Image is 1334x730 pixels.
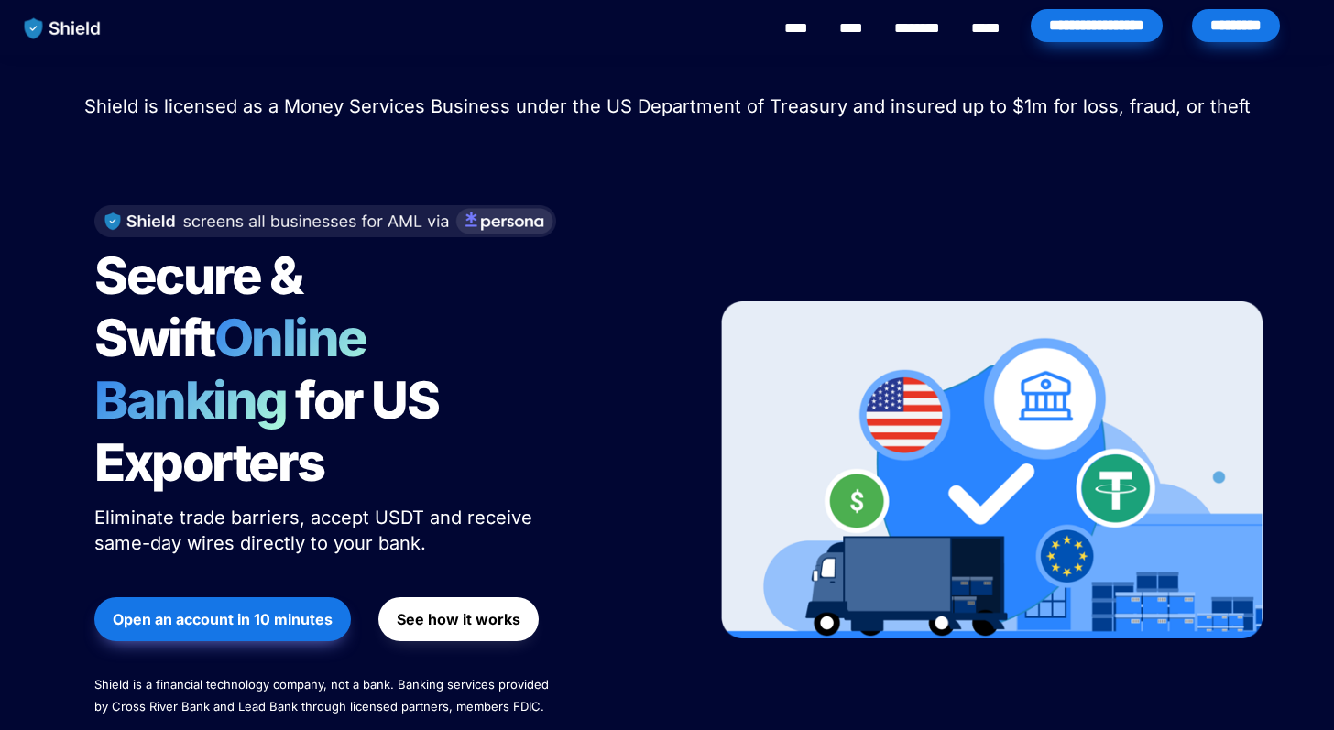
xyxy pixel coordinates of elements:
[94,369,447,494] span: for US Exporters
[94,307,385,431] span: Online Banking
[94,597,351,641] button: Open an account in 10 minutes
[94,507,538,554] span: Eliminate trade barriers, accept USDT and receive same-day wires directly to your bank.
[378,597,539,641] button: See how it works
[94,588,351,650] a: Open an account in 10 minutes
[16,9,110,48] img: website logo
[113,610,333,628] strong: Open an account in 10 minutes
[94,245,311,369] span: Secure & Swift
[397,610,520,628] strong: See how it works
[378,588,539,650] a: See how it works
[84,95,1251,117] span: Shield is licensed as a Money Services Business under the US Department of Treasury and insured u...
[94,677,552,714] span: Shield is a financial technology company, not a bank. Banking services provided by Cross River Ba...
